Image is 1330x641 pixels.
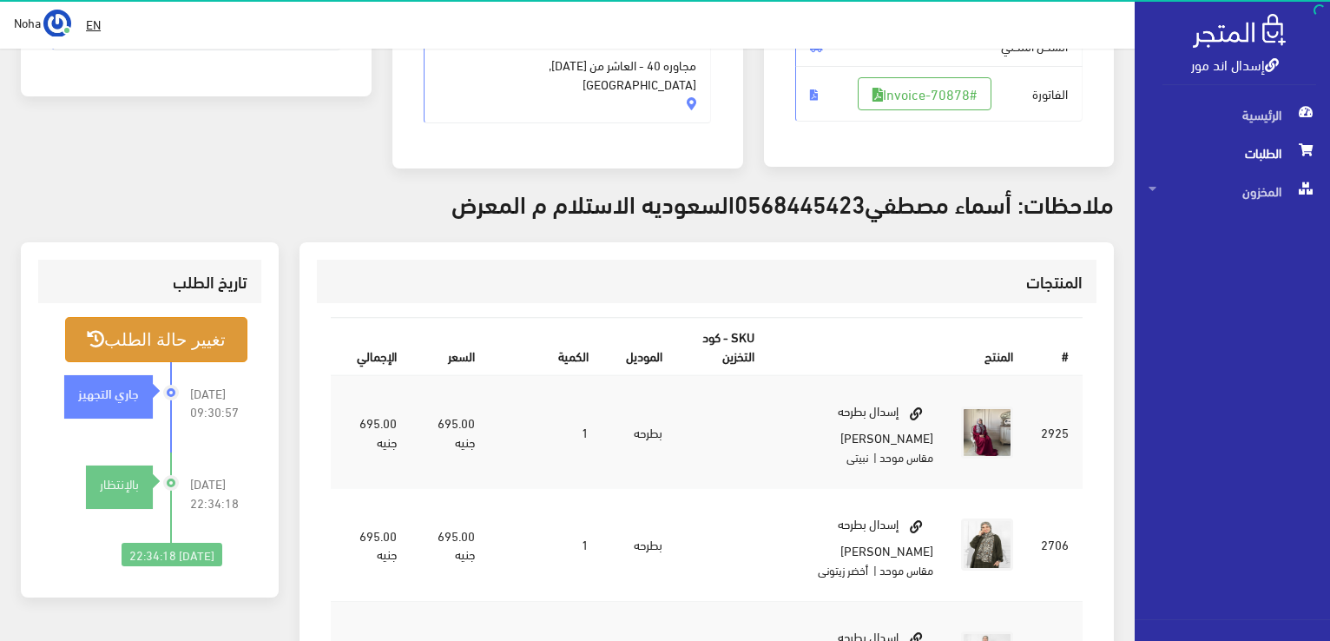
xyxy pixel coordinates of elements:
[1027,488,1083,601] td: 2706
[1149,172,1316,210] span: المخزون
[21,189,1114,216] h3: ملاحظات: أسماء مصطفي0568445423السعوديه الاستلام م المعرض
[65,317,247,361] button: تغيير حالة الطلب
[14,9,71,36] a: ... Noha
[190,474,247,512] span: [DATE] 22:34:18
[676,319,768,375] th: SKU - كود التخزين
[795,66,1083,122] span: الفاتورة
[602,375,676,488] td: بطرحه
[52,274,247,290] h3: تاريخ الطلب
[858,77,991,110] a: #Invoice-70878
[190,384,247,422] span: [DATE] 09:30:57
[1135,134,1330,172] a: الطلبات
[78,383,139,402] strong: جاري التجهيز
[1135,172,1330,210] a: المخزون
[1149,134,1316,172] span: الطلبات
[602,488,676,601] td: بطرحه
[43,10,71,37] img: ...
[489,375,602,488] td: 1
[602,319,676,375] th: الموديل
[1191,51,1279,76] a: إسدال اند مور
[489,319,602,375] th: الكمية
[86,474,153,493] div: بالإنتظار
[879,446,933,467] small: مقاس موحد
[1193,14,1286,48] img: .
[768,488,947,601] td: إسدال بطرحه [PERSON_NAME]
[331,319,411,375] th: اﻹجمالي
[331,375,411,488] td: 695.00 جنيه
[818,559,877,580] small: | أخضر زيتونى
[411,488,489,601] td: 695.00 جنيه
[1027,375,1083,488] td: 2925
[14,11,41,33] span: Noha
[331,488,411,601] td: 695.00 جنيه
[768,375,947,488] td: إسدال بطرحه [PERSON_NAME]
[411,319,489,375] th: السعر
[122,543,222,567] div: [DATE] 22:34:18
[768,319,1027,375] th: المنتج
[846,446,877,467] small: | نبيتى
[86,13,101,35] u: EN
[1027,319,1083,375] th: #
[331,274,1083,290] h3: المنتجات
[489,488,602,601] td: 1
[411,375,489,488] td: 695.00 جنيه
[1135,96,1330,134] a: الرئيسية
[1149,96,1316,134] span: الرئيسية
[879,559,933,580] small: مقاس موحد
[79,9,108,40] a: EN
